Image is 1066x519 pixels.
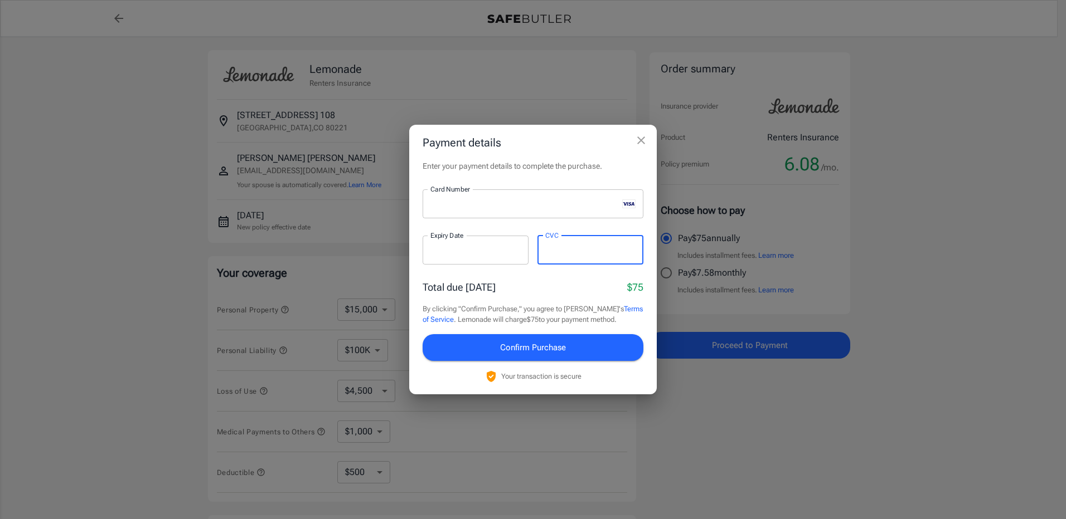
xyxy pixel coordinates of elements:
[409,125,657,160] h2: Payment details
[423,160,643,172] p: Enter your payment details to complete the purchase.
[501,371,582,381] p: Your transaction is secure
[430,231,464,240] label: Expiry Date
[545,244,636,255] iframe: Secure CVC input frame
[430,184,470,194] label: Card Number
[430,198,618,209] iframe: Secure card number input frame
[630,129,652,151] button: close
[622,199,636,208] svg: visa
[430,244,521,255] iframe: Secure expiration date input frame
[500,340,566,355] span: Confirm Purchase
[423,334,643,361] button: Confirm Purchase
[423,303,643,325] p: By clicking "Confirm Purchase," you agree to [PERSON_NAME]'s . Lemonade will charge $75 to your p...
[627,280,643,295] p: $75
[545,231,559,240] label: CVC
[423,280,496,295] p: Total due [DATE]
